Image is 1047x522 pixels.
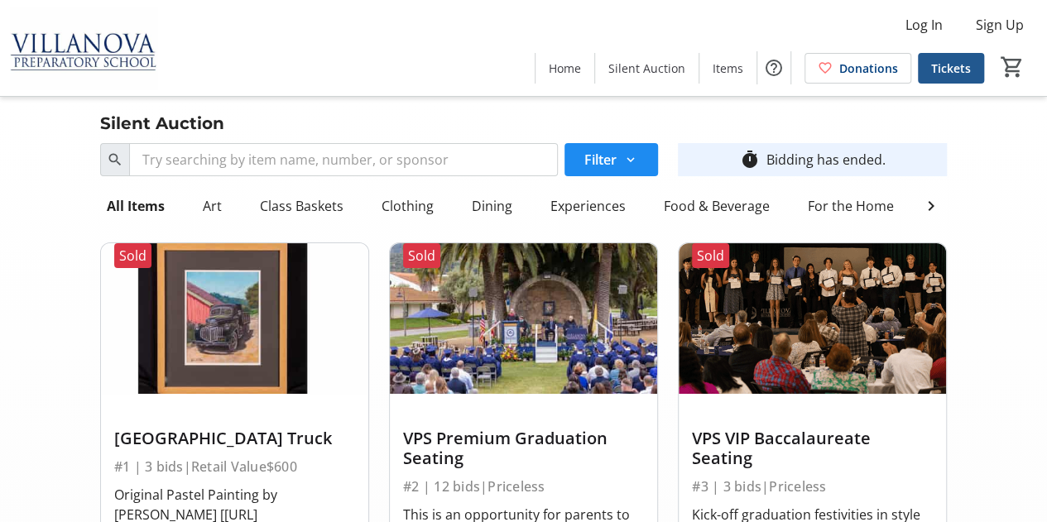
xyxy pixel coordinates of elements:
div: Experiences [544,189,632,223]
div: Sold [692,243,729,268]
div: For the Home [801,189,901,223]
a: Home [536,53,594,84]
span: Log In [905,15,943,35]
span: Home [549,60,581,77]
input: Try searching by item name, number, or sponsor [129,143,558,176]
div: #2 | 12 bids | Priceless [403,475,644,498]
div: [GEOGRAPHIC_DATA] Truck [114,429,355,448]
a: Donations [804,53,911,84]
a: Items [699,53,756,84]
button: Filter [564,143,658,176]
div: Bidding has ended. [766,150,886,170]
span: Tickets [931,60,971,77]
div: Art [196,189,228,223]
span: Sign Up [976,15,1024,35]
button: Sign Up [963,12,1037,38]
button: Help [757,51,790,84]
span: Silent Auction [608,60,685,77]
img: VPS Premium Graduation Seating [390,243,657,394]
button: Cart [997,52,1027,82]
div: Class Baskets [253,189,350,223]
div: VPS VIP Baccalaureate Seating [692,429,933,468]
div: #3 | 3 bids | Priceless [692,475,933,498]
div: Silent Auction [90,110,234,136]
div: Sold [114,243,151,268]
mat-icon: timer_outline [740,150,760,170]
a: Silent Auction [595,53,699,84]
img: Villanova Preparatory School's Logo [10,7,157,89]
div: #1 | 3 bids | Retail Value $600 [114,455,355,478]
div: Dining [465,189,519,223]
div: Clothing [375,189,440,223]
span: Donations [839,60,898,77]
div: Food & Beverage [657,189,776,223]
div: Sold [403,243,440,268]
div: VPS Premium Graduation Seating [403,429,644,468]
a: Tickets [918,53,984,84]
button: Log In [892,12,956,38]
span: Filter [584,150,617,170]
div: All Items [100,189,171,223]
span: Items [713,60,743,77]
img: Old Creek Road Truck [101,243,368,394]
img: VPS VIP Baccalaureate Seating [679,243,946,394]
